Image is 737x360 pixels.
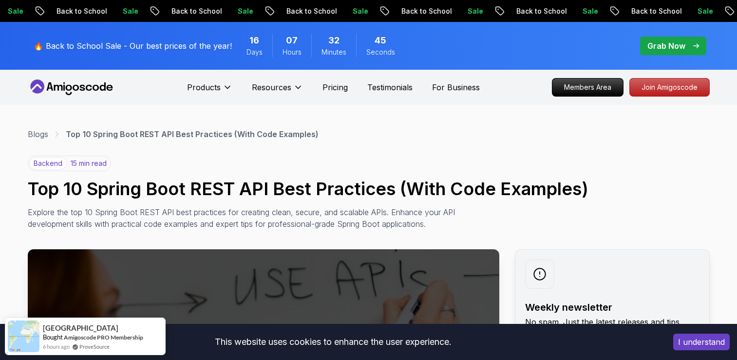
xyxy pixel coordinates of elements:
[525,300,699,314] h2: Weekly newsletter
[322,81,348,93] a: Pricing
[283,47,302,57] span: Hours
[286,34,298,47] span: 7 Hours
[629,78,710,97] a: Join Amigoscode
[28,128,48,140] a: Blogs
[289,6,355,16] p: Back to School
[519,6,585,16] p: Back to School
[552,78,624,97] a: Members Area
[28,179,710,199] h1: Top 10 Spring Boot REST API Best Practices (With Code Examples)
[375,34,386,47] span: 45 Seconds
[7,331,659,353] div: This website uses cookies to enhance the user experience.
[585,6,616,16] p: Sale
[700,6,731,16] p: Sale
[634,6,700,16] p: Back to School
[321,47,346,57] span: Minutes
[43,324,118,332] span: [GEOGRAPHIC_DATA]
[252,81,303,101] button: Resources
[8,320,39,352] img: provesource social proof notification image
[366,47,395,57] span: Seconds
[71,159,107,168] p: 15 min read
[64,334,143,341] a: Amigoscode PRO Membership
[43,333,63,341] span: Bought
[187,81,232,101] button: Products
[647,40,685,52] p: Grab Now
[367,81,413,93] a: Testimonials
[355,6,386,16] p: Sale
[28,206,464,230] p: Explore the top 10 Spring Boot REST API best practices for creating clean, secure, and scalable A...
[630,79,709,96] p: Join Amigoscode
[174,6,240,16] p: Back to School
[432,81,480,93] a: For Business
[43,342,70,351] span: 6 hours ago
[10,6,41,16] p: Sale
[252,81,291,93] p: Resources
[79,342,110,351] a: ProveSource
[34,40,232,52] p: 🔥 Back to School Sale - Our best prices of the year!
[59,6,125,16] p: Back to School
[66,128,319,140] p: Top 10 Spring Boot REST API Best Practices (With Code Examples)
[673,334,730,350] button: Accept cookies
[249,34,259,47] span: 16 Days
[552,79,623,96] p: Members Area
[404,6,470,16] p: Back to School
[470,6,501,16] p: Sale
[246,47,263,57] span: Days
[29,157,67,170] p: backend
[525,316,699,351] p: No spam. Just the latest releases and tips, interesting articles, and exclusive interviews in you...
[125,6,156,16] p: Sale
[328,34,340,47] span: 32 Minutes
[240,6,271,16] p: Sale
[187,81,221,93] p: Products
